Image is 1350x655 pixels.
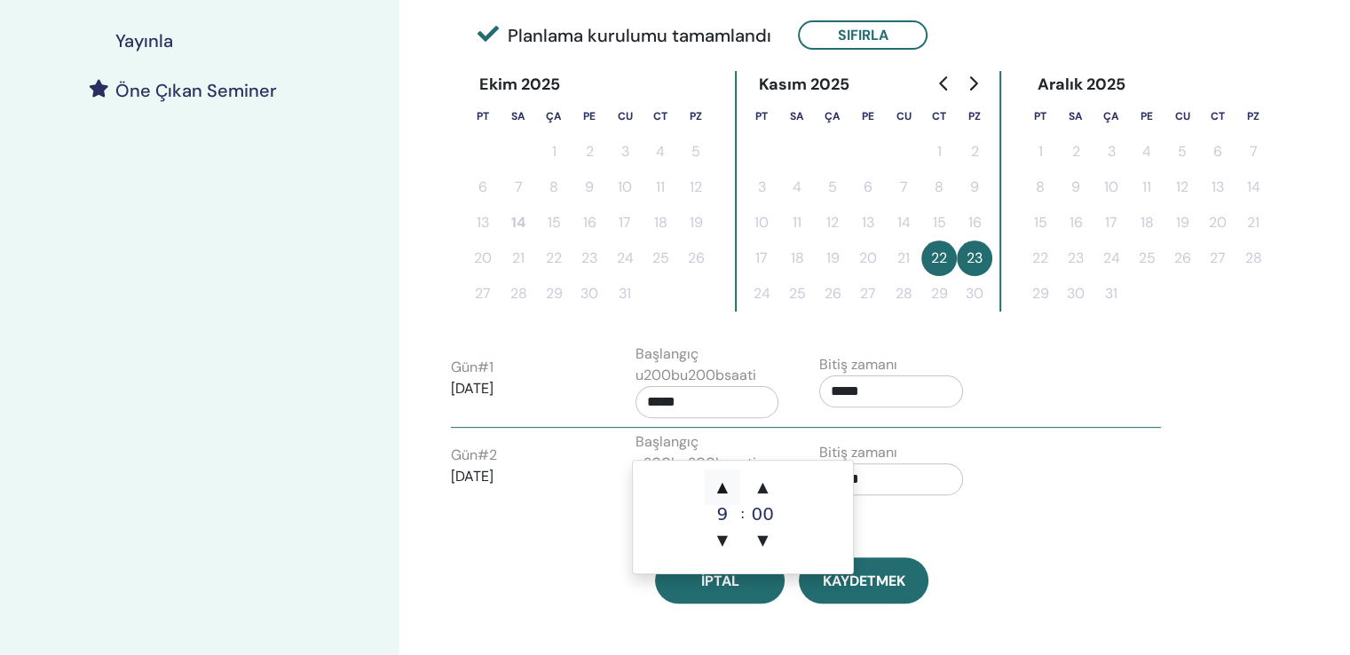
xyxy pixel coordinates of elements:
label: Başlangıç u200bu200bsaati [636,343,779,386]
button: 17 [744,241,779,276]
button: 1 [1022,134,1058,170]
button: 5 [815,170,850,205]
button: 11 [1129,170,1164,205]
button: 24 [1093,241,1129,276]
span: ▲ [705,470,740,505]
button: 7 [501,170,536,205]
button: 25 [1129,241,1164,276]
button: 12 [678,170,714,205]
button: 25 [779,276,815,312]
button: 21 [886,241,921,276]
button: 28 [886,276,921,312]
button: 14 [1236,170,1271,205]
button: 27 [1200,241,1236,276]
button: 15 [536,205,572,241]
button: 30 [1058,276,1093,312]
button: 19 [815,241,850,276]
button: 27 [465,276,501,312]
div: Ekim 2025 [465,71,575,99]
span: Planlama kurulumu tamamlandı [478,22,771,49]
button: 22 [1022,241,1058,276]
p: [DATE] [451,378,595,399]
button: 21 [501,241,536,276]
button: 3 [1093,134,1129,170]
button: 9 [957,170,992,205]
button: 18 [643,205,678,241]
button: 9 [572,170,607,205]
button: 16 [957,205,992,241]
th: Perşembe [572,99,607,134]
div: 9 [705,505,740,523]
button: 17 [607,205,643,241]
button: 11 [643,170,678,205]
button: 2 [957,134,992,170]
button: 19 [678,205,714,241]
button: 20 [850,241,886,276]
div: Aralık 2025 [1022,71,1140,99]
button: 10 [607,170,643,205]
th: Cumartesi [921,99,957,134]
button: 8 [1022,170,1058,205]
button: Kaydetmek [799,557,928,604]
button: 14 [886,205,921,241]
th: Pazar [957,99,992,134]
button: 19 [1164,205,1200,241]
button: 26 [1164,241,1200,276]
span: Kaydetmek [823,572,905,590]
button: 17 [1093,205,1129,241]
button: 28 [501,276,536,312]
th: Pazartesi [465,99,501,134]
button: 26 [815,276,850,312]
button: 4 [643,134,678,170]
button: 11 [779,205,815,241]
th: Pazar [678,99,714,134]
button: 20 [465,241,501,276]
th: Çarşamba [536,99,572,134]
button: Go to next month [959,66,987,101]
button: 26 [678,241,714,276]
button: 4 [1129,134,1164,170]
button: 23 [957,241,992,276]
button: Sıfırla [798,20,928,50]
th: Salı [779,99,815,134]
button: 20 [1200,205,1236,241]
button: 6 [850,170,886,205]
button: 14 [501,205,536,241]
th: Çarşamba [815,99,850,134]
h4: Öne Çıkan Seminer [115,80,277,101]
button: 1 [536,134,572,170]
button: 22 [536,241,572,276]
th: Pazartesi [744,99,779,134]
th: Pazar [1236,99,1271,134]
button: 24 [744,276,779,312]
button: 29 [1022,276,1058,312]
div: 00 [745,505,780,523]
span: ▼ [745,523,780,558]
button: 2 [572,134,607,170]
button: 5 [678,134,714,170]
button: 23 [1058,241,1093,276]
label: Bitiş zamanı [819,354,897,375]
button: 6 [465,170,501,205]
span: ▲ [745,470,780,505]
button: 31 [607,276,643,312]
button: 31 [1093,276,1129,312]
label: Gün # 1 [451,357,493,378]
button: 15 [1022,205,1058,241]
label: Başlangıç u200bu200bsaati [636,431,779,474]
button: 30 [957,276,992,312]
button: 21 [1236,205,1271,241]
button: 7 [1236,134,1271,170]
button: 29 [921,276,957,312]
button: 28 [1236,241,1271,276]
button: 10 [1093,170,1129,205]
label: Gün # 2 [451,445,497,466]
button: 25 [643,241,678,276]
button: 15 [921,205,957,241]
button: 1 [921,134,957,170]
label: Bitiş zamanı [819,442,897,463]
th: Cuma [607,99,643,134]
th: Cuma [1164,99,1200,134]
th: Salı [501,99,536,134]
button: 4 [779,170,815,205]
